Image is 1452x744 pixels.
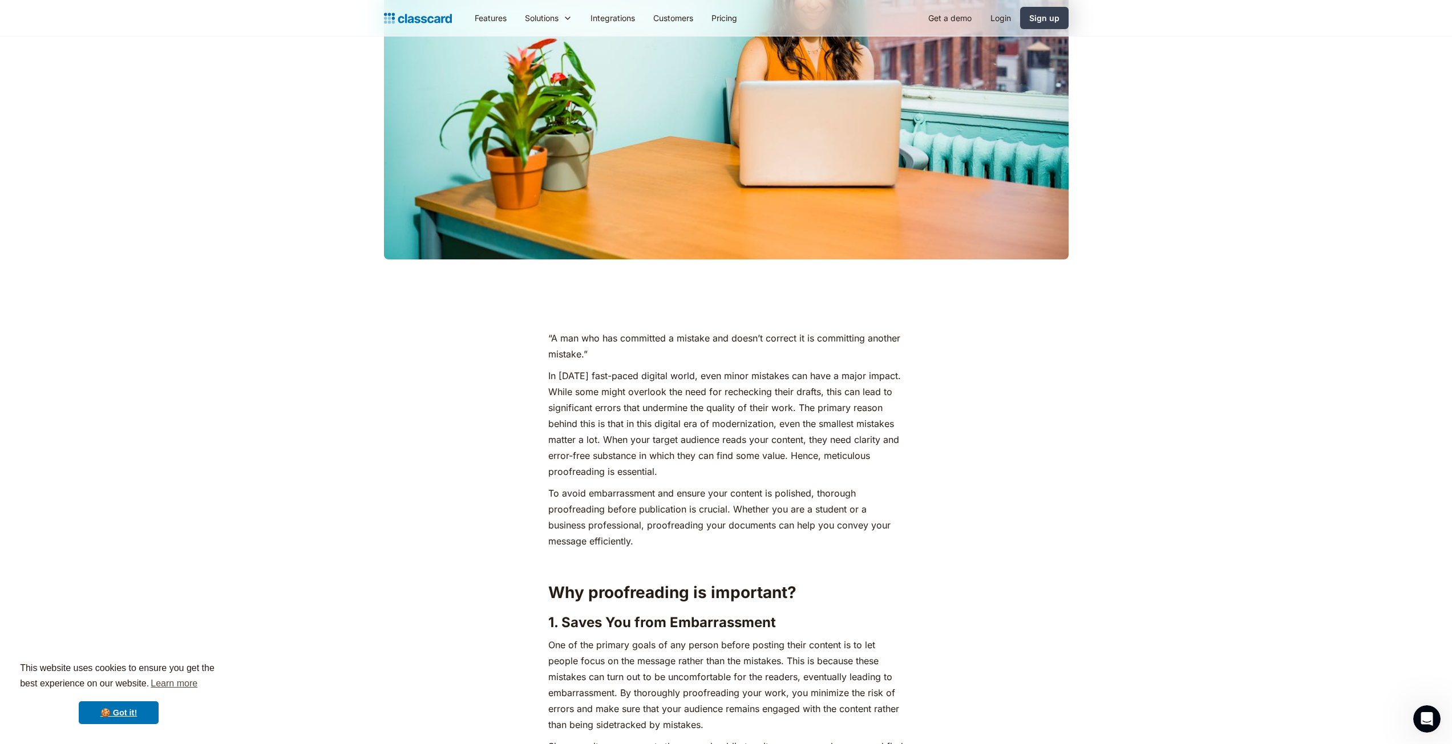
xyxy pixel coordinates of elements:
[581,5,644,31] a: Integrations
[466,5,516,31] a: Features
[20,661,217,692] span: This website uses cookies to ensure you get the best experience on our website.
[548,555,904,571] p: ‍
[702,5,746,31] a: Pricing
[919,5,981,31] a: Get a demo
[9,651,228,735] div: cookieconsent
[1020,7,1069,29] a: Sign up
[644,5,702,31] a: Customers
[548,637,904,733] p: One of the primary goals of any person before posting their content is to let people focus on the...
[525,12,559,24] div: Solutions
[516,5,581,31] div: Solutions
[548,614,776,631] strong: 1. Saves You from Embarrassment
[981,5,1020,31] a: Login
[1413,705,1441,733] iframe: Intercom live chat
[548,485,904,549] p: To avoid embarrassment and ensure your content is polished, thorough proofreading before publicat...
[548,330,904,362] p: “A man who has committed a mistake and doesn’t correct it is committing another mistake.”
[384,10,452,26] a: home
[548,368,904,479] p: In [DATE] fast-paced digital world, even minor mistakes can have a major impact. While some might...
[149,675,199,692] a: learn more about cookies
[79,701,159,724] a: dismiss cookie message
[1029,12,1059,24] div: Sign up
[548,582,904,603] h2: Why proofreading is important?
